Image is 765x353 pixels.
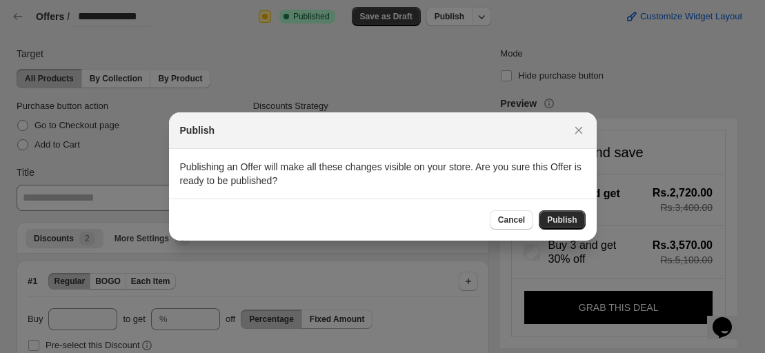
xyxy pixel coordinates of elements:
[180,160,586,188] p: Publishing an Offer will make all these changes visible on your store. Are you sure this Offer is...
[498,214,525,225] span: Cancel
[539,210,585,230] button: Publish
[490,210,533,230] button: Cancel
[180,123,215,137] h2: Publish
[547,214,577,225] span: Publish
[569,121,588,140] button: Close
